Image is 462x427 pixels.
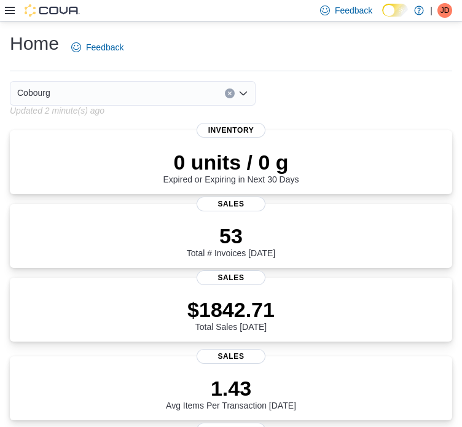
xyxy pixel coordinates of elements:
p: | [430,3,433,18]
span: Inventory [197,123,265,138]
p: 53 [187,224,275,248]
span: Sales [197,349,265,364]
a: Feedback [66,35,128,60]
span: Feedback [86,41,123,53]
span: Sales [197,197,265,211]
p: $1842.71 [187,297,275,322]
div: Avg Items Per Transaction [DATE] [166,376,296,410]
div: Expired or Expiring in Next 30 Days [163,150,299,184]
span: Feedback [335,4,372,17]
div: Total # Invoices [DATE] [187,224,275,258]
span: JD [440,3,450,18]
span: Sales [197,270,265,285]
p: Updated 2 minute(s) ago [10,106,104,116]
p: 0 units / 0 g [163,150,299,174]
p: 1.43 [166,376,296,401]
span: Cobourg [17,85,50,100]
button: Open list of options [238,88,248,98]
h1: Home [10,31,59,56]
img: Cova [25,4,80,17]
input: Dark Mode [382,4,408,17]
div: Jack Daniel Grieve [437,3,452,18]
div: Total Sales [DATE] [187,297,275,332]
button: Clear input [225,88,235,98]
